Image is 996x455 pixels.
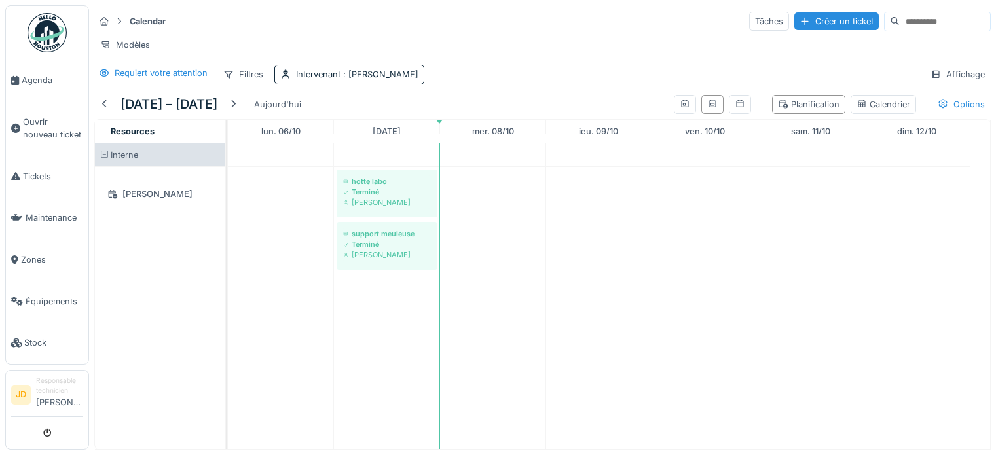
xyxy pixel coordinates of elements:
[28,13,67,52] img: Badge_color-CXgf-gQk.svg
[6,197,88,239] a: Maintenance
[217,65,269,84] div: Filtres
[6,101,88,156] a: Ouvrir nouveau ticket
[932,95,991,114] div: Options
[11,385,31,405] li: JD
[343,176,431,187] div: hotte labo
[343,239,431,249] div: Terminé
[857,98,910,111] div: Calendrier
[6,281,88,323] a: Équipements
[794,12,879,30] div: Créer un ticket
[249,96,306,113] div: Aujourd'hui
[6,322,88,364] a: Stock
[576,122,621,140] a: 9 octobre 2025
[36,376,83,396] div: Responsable technicien
[111,126,155,136] span: Resources
[120,96,217,112] h5: [DATE] – [DATE]
[103,186,217,202] div: [PERSON_NAME]
[36,376,83,414] li: [PERSON_NAME]
[22,74,83,86] span: Agenda
[115,67,208,79] div: Requiert votre attention
[341,69,418,79] span: : [PERSON_NAME]
[749,12,789,31] div: Tâches
[111,150,138,160] span: Interne
[343,187,431,197] div: Terminé
[369,122,404,140] a: 7 octobre 2025
[23,116,83,141] span: Ouvrir nouveau ticket
[258,122,304,140] a: 6 octobre 2025
[788,122,834,140] a: 11 octobre 2025
[343,228,431,239] div: support meuleuse
[894,122,940,140] a: 12 octobre 2025
[296,68,418,81] div: Intervenant
[6,239,88,281] a: Zones
[343,249,431,260] div: [PERSON_NAME]
[94,35,156,54] div: Modèles
[778,98,839,111] div: Planification
[6,156,88,198] a: Tickets
[11,376,83,417] a: JD Responsable technicien[PERSON_NAME]
[6,60,88,101] a: Agenda
[26,295,83,308] span: Équipements
[682,122,728,140] a: 10 octobre 2025
[24,337,83,349] span: Stock
[343,197,431,208] div: [PERSON_NAME]
[26,211,83,224] span: Maintenance
[925,65,991,84] div: Affichage
[23,170,83,183] span: Tickets
[21,253,83,266] span: Zones
[124,15,171,27] strong: Calendar
[469,122,517,140] a: 8 octobre 2025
